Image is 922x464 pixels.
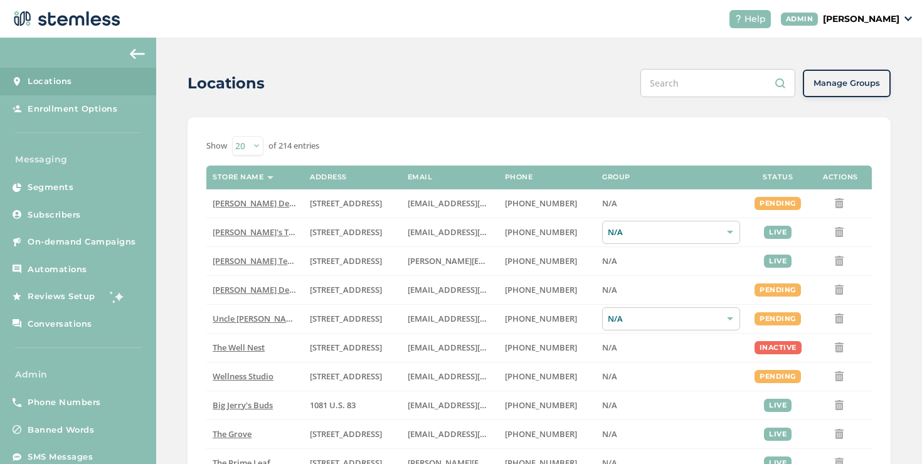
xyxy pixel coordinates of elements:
[28,181,73,194] span: Segments
[130,49,145,59] img: icon-arrow-back-accent-c549486e.svg
[505,198,577,209] span: [PHONE_NUMBER]
[755,370,801,383] div: pending
[602,342,740,353] label: N/A
[408,285,492,295] label: arman91488@gmail.com
[28,451,93,463] span: SMS Messages
[734,15,742,23] img: icon-help-white-03924b79.svg
[602,429,740,440] label: N/A
[408,429,492,440] label: dexter@thegroveca.com
[310,314,395,324] label: 209 King Circle
[213,226,322,238] span: [PERSON_NAME]'s Test Store
[408,399,544,411] span: [EMAIL_ADDRESS][DOMAIN_NAME]
[408,284,544,295] span: [EMAIL_ADDRESS][DOMAIN_NAME]
[823,13,899,26] p: [PERSON_NAME]
[602,173,630,181] label: Group
[310,342,382,353] span: [STREET_ADDRESS]
[213,285,297,295] label: Hazel Delivery 4
[213,198,297,209] label: Hazel Delivery
[213,198,311,209] span: [PERSON_NAME] Delivery
[809,166,872,189] th: Actions
[408,342,492,353] label: vmrobins@gmail.com
[904,16,912,21] img: icon_down-arrow-small-66adaf34.svg
[213,400,297,411] label: Big Jerry's Buds
[213,399,273,411] span: Big Jerry's Buds
[505,198,590,209] label: (818) 561-0790
[28,209,81,221] span: Subscribers
[10,6,120,31] img: logo-dark-0685b13c.svg
[602,198,740,209] label: N/A
[408,173,433,181] label: Email
[505,227,590,238] label: (503) 804-9208
[505,284,577,295] span: [PHONE_NUMBER]
[505,173,533,181] label: Phone
[602,400,740,411] label: N/A
[408,198,492,209] label: arman91488@gmail.com
[408,227,492,238] label: brianashen@gmail.com
[755,197,801,210] div: pending
[310,198,395,209] label: 17523 Ventura Boulevard
[28,396,101,409] span: Phone Numbers
[755,341,802,354] div: inactive
[763,173,793,181] label: Status
[408,198,544,209] span: [EMAIL_ADDRESS][DOMAIN_NAME]
[408,255,608,266] span: [PERSON_NAME][EMAIL_ADDRESS][DOMAIN_NAME]
[408,371,544,382] span: [EMAIL_ADDRESS][DOMAIN_NAME]
[310,313,382,324] span: [STREET_ADDRESS]
[602,256,740,266] label: N/A
[213,314,297,324] label: Uncle Herb’s King Circle
[755,283,801,297] div: pending
[310,400,395,411] label: 1081 U.S. 83
[213,256,297,266] label: Swapnil Test store
[803,70,891,97] button: Manage Groups
[408,226,544,238] span: [EMAIL_ADDRESS][DOMAIN_NAME]
[105,284,130,309] img: glitter-stars-b7820f95.gif
[602,285,740,295] label: N/A
[213,227,297,238] label: Brian's Test Store
[602,307,740,330] div: N/A
[213,342,297,353] label: The Well Nest
[310,226,382,238] span: [STREET_ADDRESS]
[408,313,544,324] span: [EMAIL_ADDRESS][DOMAIN_NAME]
[505,399,577,411] span: [PHONE_NUMBER]
[28,103,117,115] span: Enrollment Options
[602,371,740,382] label: N/A
[764,226,792,239] div: live
[764,399,792,412] div: live
[408,400,492,411] label: info@bigjerrysbuds.com
[408,428,544,440] span: [EMAIL_ADDRESS][DOMAIN_NAME]
[505,285,590,295] label: (818) 561-0790
[310,284,382,295] span: [STREET_ADDRESS]
[781,13,819,26] div: ADMIN
[310,399,356,411] span: 1081 U.S. 83
[505,429,590,440] label: (619) 600-1269
[505,428,577,440] span: [PHONE_NUMBER]
[28,75,72,88] span: Locations
[28,290,95,303] span: Reviews Setup
[267,176,273,179] img: icon-sort-1e1d7615.svg
[310,198,382,209] span: [STREET_ADDRESS]
[408,256,492,266] label: swapnil@stemless.co
[640,69,795,97] input: Search
[408,314,492,324] label: christian@uncleherbsak.com
[408,342,544,353] span: [EMAIL_ADDRESS][DOMAIN_NAME]
[505,256,590,266] label: (503) 332-4545
[310,342,395,353] label: 1005 4th Avenue
[310,371,395,382] label: 123 Main Street
[213,255,316,266] span: [PERSON_NAME] Test store
[213,173,263,181] label: Store name
[310,285,395,295] label: 17523 Ventura Boulevard
[505,226,577,238] span: [PHONE_NUMBER]
[505,371,590,382] label: (269) 929-8463
[408,371,492,382] label: vmrobins@gmail.com
[505,314,590,324] label: (907) 330-7833
[859,404,922,464] iframe: Chat Widget
[755,312,801,325] div: pending
[505,342,577,353] span: [PHONE_NUMBER]
[310,429,395,440] label: 8155 Center Street
[505,371,577,382] span: [PHONE_NUMBER]
[206,140,227,152] label: Show
[310,371,382,382] span: [STREET_ADDRESS]
[310,227,395,238] label: 123 East Main Street
[28,424,94,436] span: Banned Words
